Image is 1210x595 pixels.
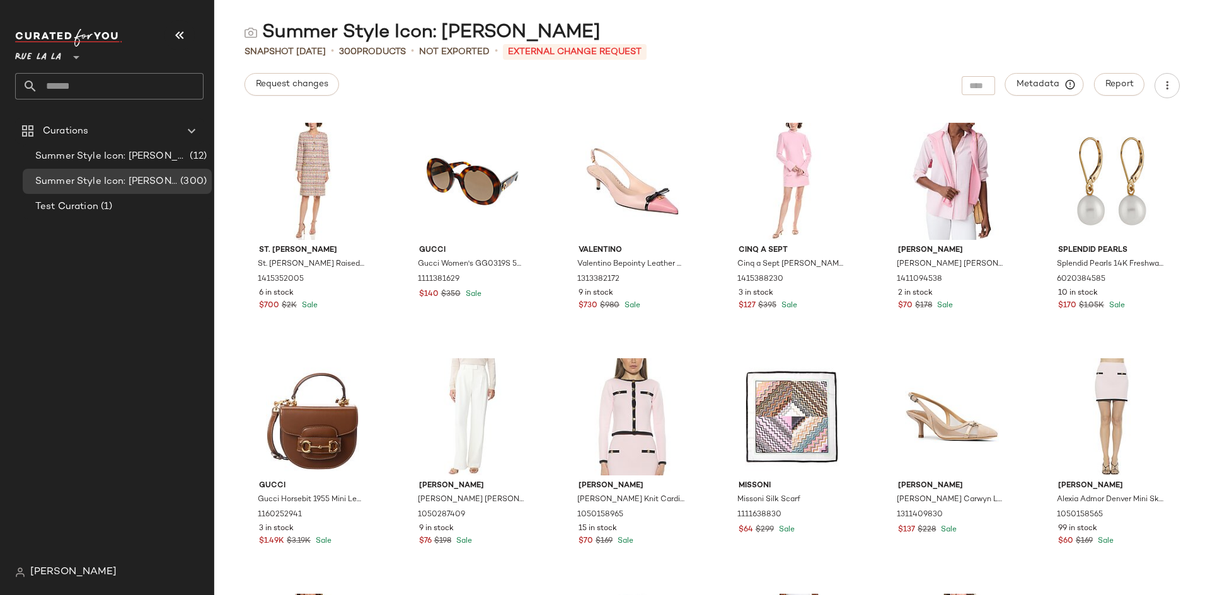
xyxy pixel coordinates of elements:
span: 6020384585 [1057,274,1105,285]
span: 3 in stock [259,523,294,535]
span: Missoni Silk Scarf [737,494,800,506]
div: Products [339,45,406,59]
span: 9 in stock [579,288,613,299]
span: 1050158565 [1057,509,1103,521]
span: $1.05K [1079,300,1104,312]
img: 1111638830_RLLATH.jpg [729,358,856,475]
span: Metadata [1016,79,1073,90]
span: $127 [739,300,756,312]
span: [PERSON_NAME] [419,480,526,492]
span: St. [PERSON_NAME] [259,245,366,256]
img: 1050287409_RLLATH.jpg [409,358,536,475]
img: cfy_white_logo.C9jOOHJF.svg [15,29,122,47]
span: 1111381629 [418,274,459,285]
span: $70 [898,300,913,312]
span: $980 [600,300,619,312]
span: Gucci [419,245,526,256]
span: 1411094538 [897,274,942,285]
span: $170 [1058,300,1076,312]
img: 1415352005_RLLATH.jpg [249,123,376,240]
span: $350 [441,289,461,300]
span: 1160252941 [258,509,302,521]
span: • [331,44,334,59]
span: Gucci Women's GG0319S 52mm Sunglasses [418,259,525,270]
span: 1111638830 [737,509,781,521]
span: 300 [339,47,357,57]
img: 1050158565_RLLATH.jpg [1048,358,1175,475]
img: 1160252941_RLLATH.jpg [249,358,376,475]
span: $169 [1076,536,1093,547]
span: 10 in stock [1058,288,1098,299]
span: 1050158965 [577,509,623,521]
span: [PERSON_NAME] [579,480,686,492]
span: $299 [756,524,774,536]
span: Sale [938,526,957,534]
img: 1313382172_RLLATH.jpg [568,123,696,240]
span: Sale [463,290,481,298]
span: St. [PERSON_NAME] Raised Plaid Tweed Dress [258,259,365,270]
span: $395 [758,300,776,312]
span: [PERSON_NAME] [898,245,1005,256]
span: [PERSON_NAME] [1058,480,1165,492]
span: Not Exported [419,45,490,59]
span: $178 [915,300,932,312]
span: Splendid Pearls 14K Freshwater Pearl Drop Earrings [1057,259,1164,270]
span: Sale [1095,537,1114,545]
span: Report [1105,79,1134,89]
span: Snapshot [DATE] [245,45,326,59]
span: 99 in stock [1058,523,1097,535]
span: (12) [187,149,207,164]
p: External Change Request [503,44,647,60]
span: [PERSON_NAME] Carwyn Leather Pump [897,494,1004,506]
span: (300) [178,174,207,189]
span: (1) [98,200,112,214]
span: Curations [43,124,88,139]
span: $1.49K [259,536,284,547]
span: Cinq a Sept [739,245,846,256]
span: Alexia Admor Denver Mini Skirt [1057,494,1164,506]
span: [PERSON_NAME] [898,480,1005,492]
span: Summer Style Icon: [PERSON_NAME] [35,149,187,164]
span: Cinq a Sept [PERSON_NAME] Dress [737,259,844,270]
span: [PERSON_NAME] [PERSON_NAME] Blouse [897,259,1004,270]
img: 1411094538_RLLATH.jpg [888,123,1015,240]
span: Sale [1107,302,1125,310]
span: 3 in stock [739,288,773,299]
span: • [495,44,498,59]
span: Sale [622,302,640,310]
span: Sale [313,537,331,545]
span: $700 [259,300,279,312]
span: $2K [282,300,297,312]
span: Sale [779,302,797,310]
span: • [411,44,414,59]
span: Valentino Bepointy Leather Slingback Pump [577,259,684,270]
span: 1050287409 [418,509,465,521]
span: 1313382172 [577,274,619,285]
span: $60 [1058,536,1073,547]
span: Sale [776,526,795,534]
span: Sale [615,537,633,545]
button: Report [1094,73,1144,96]
span: 15 in stock [579,523,617,535]
span: $76 [419,536,432,547]
span: $140 [419,289,439,300]
span: Sale [935,302,953,310]
img: 1415388230_RLLATH.jpg [729,123,856,240]
span: $137 [898,524,915,536]
span: $64 [739,524,753,536]
span: $169 [596,536,613,547]
span: 2 in stock [898,288,933,299]
span: $730 [579,300,597,312]
span: Missoni [739,480,846,492]
img: svg%3e [15,567,25,577]
span: Gucci Horsebit 1955 Mini Leather Shoulder Bag [258,494,365,506]
span: 1415352005 [258,274,304,285]
span: Sale [454,537,472,545]
span: Sale [299,302,318,310]
span: 1415388230 [737,274,783,285]
img: 1111381629_RLLATH.jpg [409,123,536,240]
span: Valentino [579,245,686,256]
span: $70 [579,536,593,547]
span: [PERSON_NAME] [30,565,117,580]
span: 6 in stock [259,288,294,299]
